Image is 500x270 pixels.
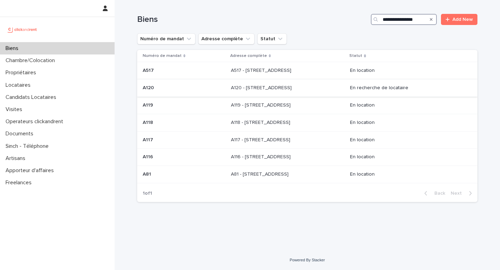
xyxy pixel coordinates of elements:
p: En recherche de locataire [350,85,466,91]
p: En location [350,137,466,143]
p: A116 [143,153,155,160]
p: A118 [143,118,155,126]
img: UCB0brd3T0yccxBKYDjQ [6,23,39,36]
p: Numéro de mandat [143,52,182,60]
p: Visites [3,106,28,113]
p: A117 - [STREET_ADDRESS] [231,136,292,143]
a: Powered By Stacker [290,258,325,262]
p: Operateurs clickandrent [3,118,69,125]
button: Statut [257,33,287,44]
p: Adresse complète [230,52,267,60]
p: En location [350,120,466,126]
p: Propriétaires [3,69,42,76]
tr: A117A117 A117 - [STREET_ADDRESS]A117 - [STREET_ADDRESS] En location [137,131,477,149]
p: Freelances [3,179,37,186]
p: A117 [143,136,155,143]
p: A517 - [STREET_ADDRESS] [231,66,293,74]
p: A119 - [STREET_ADDRESS] [231,101,292,108]
p: A116 - [STREET_ADDRESS] [231,153,292,160]
h1: Biens [137,15,368,25]
p: 1 of 1 [137,185,158,202]
p: A118 - [STREET_ADDRESS] [231,118,292,126]
p: En location [350,154,466,160]
input: Search [371,14,437,25]
p: Sinch - Téléphone [3,143,54,150]
p: A81 - [STREET_ADDRESS] [231,170,290,177]
p: A517 [143,66,155,74]
button: Back [419,190,448,196]
button: Next [448,190,477,196]
p: En location [350,171,466,177]
button: Adresse complète [198,33,255,44]
p: Apporteur d'affaires [3,167,59,174]
p: A120 [143,84,155,91]
p: Documents [3,130,39,137]
p: A120 - [STREET_ADDRESS] [231,84,293,91]
tr: A81A81 A81 - [STREET_ADDRESS]A81 - [STREET_ADDRESS] En location [137,166,477,183]
p: Locataires [3,82,36,88]
tr: A116A116 A116 - [STREET_ADDRESS]A116 - [STREET_ADDRESS] En location [137,149,477,166]
span: Back [430,191,445,196]
tr: A120A120 A120 - [STREET_ADDRESS]A120 - [STREET_ADDRESS] En recherche de locataire [137,79,477,97]
p: En location [350,68,466,74]
p: A81 [143,170,152,177]
a: Add New [441,14,477,25]
span: Add New [452,17,473,22]
tr: A118A118 A118 - [STREET_ADDRESS]A118 - [STREET_ADDRESS] En location [137,114,477,131]
p: Candidats Locataires [3,94,62,101]
button: Numéro de mandat [137,33,195,44]
p: Statut [349,52,362,60]
span: Next [451,191,466,196]
tr: A119A119 A119 - [STREET_ADDRESS]A119 - [STREET_ADDRESS] En location [137,96,477,114]
p: Biens [3,45,24,52]
p: En location [350,102,466,108]
tr: A517A517 A517 - [STREET_ADDRESS]A517 - [STREET_ADDRESS] En location [137,62,477,79]
p: A119 [143,101,155,108]
p: Artisans [3,155,31,162]
p: Chambre/Colocation [3,57,60,64]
